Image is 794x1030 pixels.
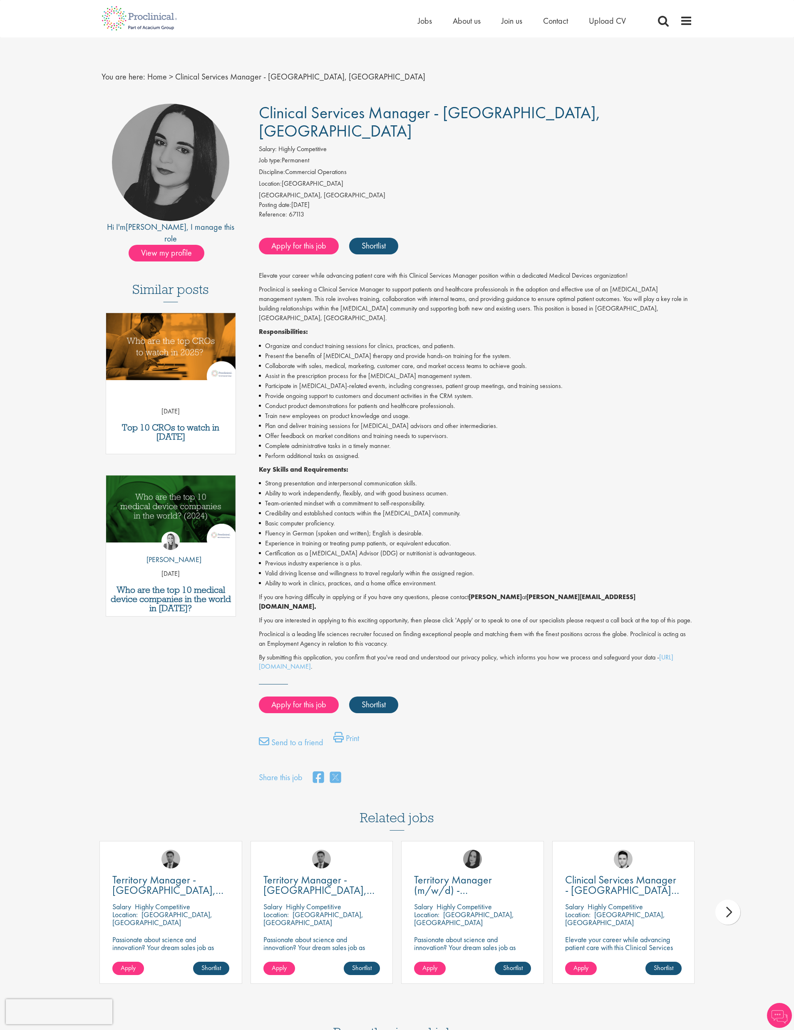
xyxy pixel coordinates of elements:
span: Contact [543,15,568,26]
li: Offer feedback on market conditions and training needs to supervisors. [259,431,693,441]
span: Apply [422,963,437,972]
li: Commercial Operations [259,167,693,179]
a: Who are the top 10 medical device companies in the world in [DATE]? [110,585,231,613]
li: Collaborate with sales, medical, marketing, customer care, and market access teams to achieve goals. [259,361,693,371]
a: Send to a friend [259,736,323,753]
p: [GEOGRAPHIC_DATA], [GEOGRAPHIC_DATA] [112,910,212,927]
a: Apply for this job [259,697,339,713]
li: Certification as a [MEDICAL_DATA] Advisor (DDG) or nutritionist is advantageous. [259,548,693,558]
span: Location: [112,910,138,919]
p: If you are interested in applying to this exciting opportunity, then please click 'Apply' or to s... [259,616,693,625]
a: Apply [112,962,144,975]
p: Highly Competitive [588,902,643,911]
li: Conduct product demonstrations for patients and healthcare professionals. [259,401,693,411]
span: Apply [121,963,136,972]
p: Passionate about science and innovation? Your dream sales job as Territory Manager awaits! [263,935,380,959]
li: Basic computer proficiency. [259,518,693,528]
iframe: reCAPTCHA [6,999,112,1024]
a: Shortlist [349,238,398,254]
span: Location: [565,910,591,919]
p: If you are having difficulty in applying or if you have any questions, please contact at [259,592,693,612]
img: Carl Gbolade [312,850,331,868]
p: Passionate about science and innovation? Your dream sales job as Territory Manager awaits! [414,935,531,959]
a: Clinical Services Manager - [GEOGRAPHIC_DATA], [GEOGRAPHIC_DATA], [GEOGRAPHIC_DATA] [565,875,682,896]
span: Salary [414,902,433,911]
p: By submitting this application, you confirm that you've read and understood our privacy policy, w... [259,653,693,672]
a: Upload CV [589,15,626,26]
a: Shortlist [645,962,682,975]
label: Job type: [259,156,282,165]
li: Train new employees on product knowledge and usage. [259,411,693,421]
span: Location: [263,910,289,919]
a: Apply [414,962,446,975]
li: Assist in the prescription process for the [MEDICAL_DATA] management system. [259,371,693,381]
li: Strong presentation and interpersonal communication skills. [259,478,693,488]
a: View my profile [129,246,213,257]
h3: Similar posts [132,282,209,302]
p: Highly Competitive [135,902,190,911]
li: Participate in [MEDICAL_DATA]-related events, including congresses, patient group meetings, and t... [259,381,693,391]
a: Apply [263,962,295,975]
span: 67113 [289,210,304,219]
a: share on twitter [330,769,341,787]
p: Elevate your career while advancing patient care with this Clinical Services Manager position wit... [565,935,682,967]
a: Print [333,732,359,749]
li: Valid driving license and willingness to travel regularly within the assigned region. [259,568,693,578]
li: Ability to work in clinics, practices, and a home office environment. [259,578,693,588]
img: Top 10 CROs 2025 | Proclinical [106,313,236,380]
li: Experience in training or treating pump patients, or equivalent education. [259,538,693,548]
img: imeage of recruiter Anna Klemencic [112,104,229,221]
label: Discipline: [259,167,285,177]
li: [GEOGRAPHIC_DATA] [259,179,693,191]
span: Clinical Services Manager - [GEOGRAPHIC_DATA], [GEOGRAPHIC_DATA] [259,102,600,142]
a: Hannah Burke [PERSON_NAME] [140,532,201,569]
a: Apply [565,962,597,975]
p: Elevate your career while advancing patient care with this Clinical Services Manager position wit... [259,271,693,281]
span: Clinical Services Manager - [GEOGRAPHIC_DATA], [GEOGRAPHIC_DATA] [175,71,425,82]
span: Clinical Services Manager - [GEOGRAPHIC_DATA], [GEOGRAPHIC_DATA], [GEOGRAPHIC_DATA] [565,873,679,918]
div: Hi I'm , I manage this role [102,221,240,245]
span: Posting date: [259,200,291,209]
li: Plan and deliver training sessions for [MEDICAL_DATA] advisors and other intermediaries. [259,421,693,431]
p: Proclinical is seeking a Clinical Service Manager to support patients and healthcare professional... [259,285,693,323]
img: Chatbot [767,1003,792,1028]
a: Shortlist [193,962,229,975]
strong: [PERSON_NAME][EMAIL_ADDRESS][DOMAIN_NAME]. [259,592,635,611]
span: You are here: [102,71,145,82]
label: Location: [259,179,282,189]
li: Organize and conduct training sessions for clinics, practices, and patients. [259,341,693,351]
p: [GEOGRAPHIC_DATA], [GEOGRAPHIC_DATA] [414,910,514,927]
span: Salary [112,902,131,911]
span: Apply [272,963,287,972]
a: Top 10 CROs to watch in [DATE] [110,423,231,441]
a: Carl Gbolade [161,850,180,868]
a: share on facebook [313,769,324,787]
span: About us [453,15,481,26]
li: Present the benefits of [MEDICAL_DATA] therapy and provide hands-on training for the system. [259,351,693,361]
img: Anna Klemencic [463,850,482,868]
span: Territory Manager (m/w/d) - [GEOGRAPHIC_DATA] [414,873,514,908]
a: Territory Manager - [GEOGRAPHIC_DATA], [GEOGRAPHIC_DATA] [263,875,380,896]
a: Jobs [418,15,432,26]
img: Connor Lynes [614,850,633,868]
img: Hannah Burke [161,532,180,550]
a: Link to a post [106,475,236,549]
span: Join us [501,15,522,26]
a: Shortlist [349,697,398,713]
a: breadcrumb link [147,71,167,82]
img: Top 10 Medical Device Companies 2024 [106,475,236,542]
span: Salary [263,902,282,911]
span: Location: [414,910,439,919]
p: [GEOGRAPHIC_DATA], [GEOGRAPHIC_DATA] [263,910,363,927]
div: [GEOGRAPHIC_DATA], [GEOGRAPHIC_DATA] [259,191,693,200]
span: Salary [565,902,584,911]
li: Complete administrative tasks in a timely manner. [259,441,693,451]
strong: Responsibilities: [259,327,308,336]
li: Previous industry experience is a plus. [259,558,693,568]
div: Job description [259,271,693,672]
a: Territory Manager - [GEOGRAPHIC_DATA], [GEOGRAPHIC_DATA] [112,875,229,896]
